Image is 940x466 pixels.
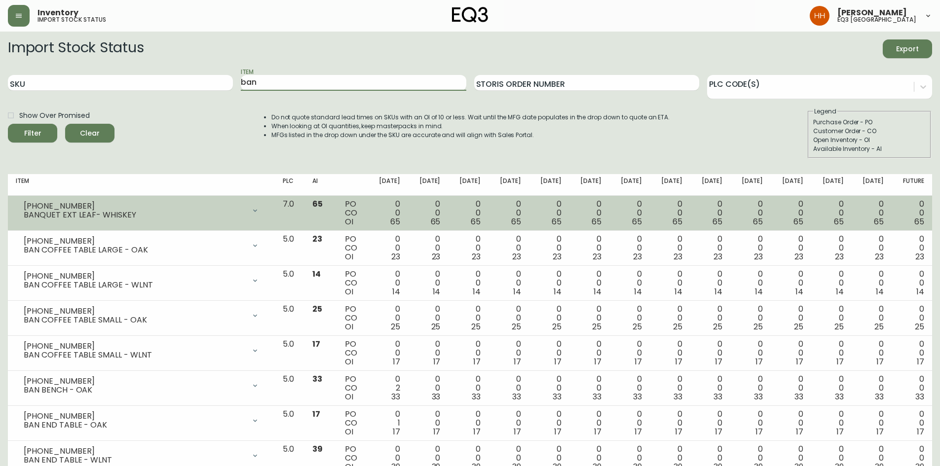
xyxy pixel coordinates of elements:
div: 0 0 [617,305,642,331]
div: [PHONE_NUMBER] [24,342,245,351]
span: 33 [754,391,763,402]
span: 65 [914,216,924,227]
th: [DATE] [650,174,690,196]
span: 17 [514,426,521,437]
span: 65 [834,216,844,227]
div: 0 0 [738,200,763,226]
th: PLC [275,174,304,196]
div: 0 0 [698,340,723,366]
div: BAN COFFEE TABLE SMALL - OAK [24,316,245,324]
div: [PHONE_NUMBER] [24,447,245,456]
span: 25 [834,321,844,332]
div: 0 0 [537,200,562,226]
span: 33 [875,391,884,402]
span: 23 [312,233,322,245]
span: 17 [755,356,763,367]
span: 14 [433,286,441,297]
div: 0 0 [779,410,803,436]
div: 0 0 [537,305,562,331]
div: 0 0 [496,270,521,296]
div: Filter [24,127,41,140]
span: OI [345,286,353,297]
div: 0 0 [900,305,924,331]
span: 17 [635,356,642,367]
span: 23 [633,251,642,262]
div: 0 0 [416,305,441,331]
span: 65 [511,216,521,227]
button: Export [883,39,932,58]
div: 0 0 [416,410,441,436]
div: 0 0 [658,375,682,401]
div: 0 0 [496,340,521,366]
span: 25 [431,321,441,332]
span: 17 [836,426,844,437]
span: 17 [635,426,642,437]
span: 33 [432,391,441,402]
span: 14 [714,286,722,297]
span: 17 [433,356,441,367]
div: 0 0 [658,340,682,366]
div: [PHONE_NUMBER]BAN COFFEE TABLE SMALL - WLNT [16,340,267,361]
div: BAN END TABLE - WLNT [24,456,245,465]
th: [DATE] [730,174,771,196]
span: 65 [390,216,400,227]
div: BAN END TABLE - OAK [24,421,245,430]
span: 17 [433,426,441,437]
li: Do not quote standard lead times on SKUs with an OI of 10 or less. Wait until the MFG date popula... [271,113,670,122]
span: 25 [915,321,924,332]
span: 33 [553,391,562,402]
span: 25 [713,321,722,332]
span: 33 [915,391,924,402]
div: 0 0 [900,410,924,436]
div: 0 0 [537,340,562,366]
span: 33 [674,391,682,402]
div: 0 0 [900,375,924,401]
td: 5.0 [275,266,304,301]
span: 23 [432,251,441,262]
th: Item [8,174,275,196]
div: 0 0 [698,410,723,436]
span: 33 [835,391,844,402]
th: [DATE] [529,174,569,196]
div: Purchase Order - PO [813,118,926,127]
div: 0 0 [819,375,844,401]
div: 0 0 [617,340,642,366]
div: 0 0 [577,235,602,261]
h2: Import Stock Status [8,39,144,58]
div: 0 0 [456,270,481,296]
div: 0 0 [496,200,521,226]
div: 0 0 [738,375,763,401]
th: [DATE] [489,174,529,196]
div: [PHONE_NUMBER] [24,307,245,316]
td: 5.0 [275,301,304,336]
td: 5.0 [275,231,304,266]
div: 0 0 [819,200,844,226]
th: [DATE] [771,174,811,196]
span: 25 [592,321,602,332]
span: 14 [473,286,481,297]
div: 0 0 [779,375,803,401]
span: 33 [512,391,521,402]
legend: Legend [813,107,837,116]
span: Export [891,43,924,55]
div: 0 0 [577,270,602,296]
span: OI [345,216,353,227]
div: 0 0 [819,270,844,296]
div: [PHONE_NUMBER]BAN COFFEE TABLE LARGE - OAK [16,235,267,256]
div: 0 0 [617,375,642,401]
div: Customer Order - CO [813,127,926,136]
span: Inventory [38,9,78,17]
span: 65 [471,216,481,227]
span: 14 [836,286,844,297]
th: [DATE] [851,174,892,196]
span: 23 [593,251,602,262]
span: 65 [592,216,602,227]
span: OI [345,251,353,262]
span: 17 [393,356,400,367]
div: 0 0 [819,235,844,261]
span: 25 [552,321,562,332]
span: 17 [675,356,682,367]
th: [DATE] [408,174,449,196]
th: [DATE] [368,174,408,196]
span: 14 [594,286,602,297]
